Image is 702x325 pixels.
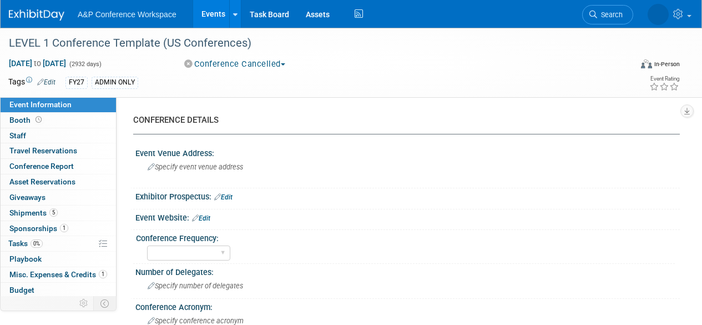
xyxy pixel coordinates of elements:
span: Tasks [8,239,43,248]
span: Travel Reservations [9,146,77,155]
div: CONFERENCE DETAILS [133,114,671,126]
a: Tasks0% [1,236,116,251]
span: 0% [31,239,43,248]
span: Event Information [9,100,72,109]
span: 1 [99,270,107,278]
span: 1 [60,224,68,232]
a: Shipments5 [1,206,116,221]
img: ExhibitDay [9,9,64,21]
div: FY27 [65,77,88,88]
a: Playbook [1,252,116,267]
td: Personalize Event Tab Strip [74,296,94,311]
a: Search [582,5,633,24]
span: Booth not reserved yet [33,116,44,124]
a: Staff [1,128,116,143]
span: Specify event venue address [148,163,243,171]
div: Exhibitor Prospectus: [135,188,680,203]
div: Event Venue Address: [135,145,680,159]
a: Giveaways [1,190,116,205]
div: Conference Acronym: [135,299,680,313]
div: Conference Frequency: [136,230,675,244]
a: Sponsorships1 [1,221,116,236]
span: Search [597,11,623,19]
span: Asset Reservations [9,177,75,186]
td: Tags [8,76,55,89]
span: Specify number of delegates [148,282,243,290]
span: Staff [9,131,26,140]
span: [DATE] [DATE] [8,58,67,68]
a: Edit [37,78,55,86]
a: Asset Reservations [1,174,116,189]
div: LEVEL 1 Conference Template (US Conferences) [5,33,623,53]
div: Event Website: [135,209,680,224]
a: Event Information [1,97,116,112]
div: Number of Delegates: [135,264,680,278]
img: Anne Weston [648,4,669,25]
div: ADMIN ONLY [92,77,138,88]
div: Event Format [582,58,680,74]
span: Giveaways [9,193,46,202]
a: Travel Reservations [1,143,116,158]
span: to [32,59,43,68]
span: Specify conference acronym [148,317,244,325]
span: Misc. Expenses & Credits [9,270,107,279]
img: Format-Inperson.png [641,59,652,68]
span: Playbook [9,254,42,263]
span: Shipments [9,208,58,217]
a: Edit [192,214,210,222]
span: Sponsorships [9,224,68,233]
button: Conference Cancelled [180,58,290,70]
a: Booth [1,113,116,128]
a: Edit [214,193,233,201]
td: Toggle Event Tabs [94,296,117,311]
span: 5 [49,208,58,217]
a: Conference Report [1,159,116,174]
span: A&P Conference Workspace [78,10,176,19]
div: Event Rating [649,76,679,82]
a: Misc. Expenses & Credits1 [1,267,116,282]
a: Budget [1,283,116,298]
span: Budget [9,286,34,294]
span: Conference Report [9,162,74,171]
div: In-Person [654,60,680,68]
span: Booth [9,116,44,124]
span: (2932 days) [68,61,102,68]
